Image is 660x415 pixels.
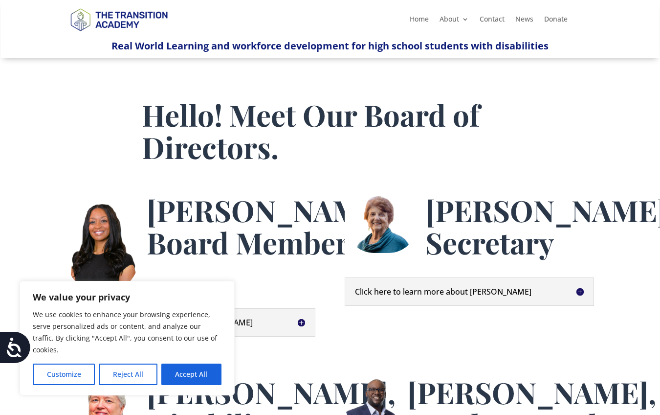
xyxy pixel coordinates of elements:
a: News [515,16,533,26]
a: Home [410,16,429,26]
span: Hello! Meet Our Board of Directors. [142,95,480,166]
button: Accept All [161,364,221,385]
p: We value your privacy [33,291,221,303]
img: TTA Brand_TTA Primary Logo_Horizontal_Light BG [66,2,172,37]
button: Reject All [99,364,157,385]
button: Customize [33,364,95,385]
span: Real World Learning and workforce development for high school students with disabilities [111,39,549,52]
span: [PERSON_NAME], Board Member [147,190,396,262]
a: Contact [480,16,505,26]
p: We use cookies to enhance your browsing experience, serve personalized ads or content, and analyz... [33,309,221,356]
a: Donate [544,16,568,26]
a: About [440,16,469,26]
h5: Click here to learn more about [PERSON_NAME] [355,288,584,296]
a: Logo-Noticias [66,29,172,39]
